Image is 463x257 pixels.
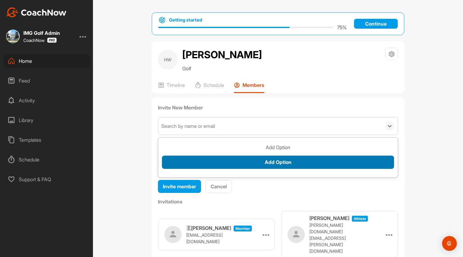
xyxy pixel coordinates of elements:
div: Templates [3,132,90,148]
span: Invite member [163,183,196,190]
img: CoachNow Pro [47,38,57,43]
img: square_e24ab7e1e8666c6ba6e3f1b6a9a0c7eb.jpg [6,30,20,43]
label: Invitations [158,198,398,205]
span: athlete [352,216,368,222]
p: [EMAIL_ADDRESS][DOMAIN_NAME] [186,232,248,245]
label: Invite New Member [158,104,398,111]
div: Support & FAQ [3,172,90,187]
p: Golf [182,65,262,72]
h3: [PERSON_NAME] [309,214,349,222]
h3: 王[PERSON_NAME] [186,224,231,232]
div: Open Intercom Messenger [442,236,457,251]
div: Feed [3,73,90,88]
img: user [164,226,182,243]
span: Member [234,226,252,231]
div: Library [3,112,90,128]
a: Continue [354,19,398,29]
div: HW [158,50,178,70]
button: Invite member [158,180,201,193]
div: CoachNow [23,38,57,43]
div: Activity [3,93,90,108]
button: Add Option [162,156,394,169]
h2: [PERSON_NAME] [182,47,262,62]
p: [PERSON_NAME][DOMAIN_NAME][EMAIL_ADDRESS][PERSON_NAME][DOMAIN_NAME] [309,222,371,254]
p: Timeline [167,82,185,88]
div: IMG Golf Admin [23,31,60,35]
p: 75 % [337,24,347,31]
div: Search by name or email [161,122,215,130]
p: Schedule [203,82,224,88]
img: CoachNow [6,7,66,17]
div: Schedule [3,152,90,167]
button: Cancel [206,180,232,193]
img: bullseye [158,16,166,24]
h3: Add Option [162,144,394,151]
span: Cancel [211,183,227,190]
h1: Getting started [169,17,202,23]
p: Members [243,82,264,88]
div: Home [3,53,90,69]
img: user [288,226,305,243]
